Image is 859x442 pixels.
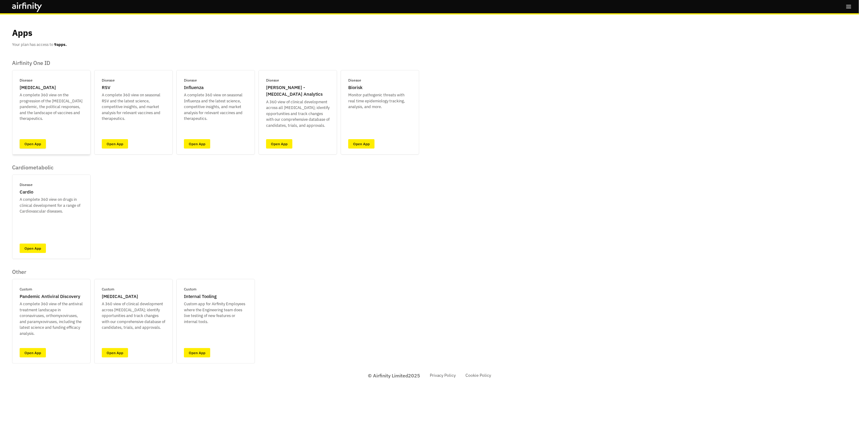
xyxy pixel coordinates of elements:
a: Open App [184,348,210,357]
p: Disease [20,182,33,187]
p: Disease [266,78,279,83]
p: Cardiometabolic [12,164,91,171]
p: [PERSON_NAME] - [MEDICAL_DATA] Analytics [266,84,330,98]
a: Open App [20,139,46,149]
p: A 360 view of clinical development across all [MEDICAL_DATA]; identify opportunities and track ch... [266,99,330,129]
a: Open App [20,348,46,357]
p: A complete 360 view on drugs in clinical development for a range of Cardiovascular diseases. [20,197,83,214]
a: Open App [20,244,46,253]
a: Open App [102,348,128,357]
a: Open App [184,139,210,149]
p: Custom [184,287,196,292]
p: Pandemic Antiviral Discovery [20,293,80,300]
p: Custom [20,287,32,292]
p: Disease [184,78,197,83]
p: Biorisk [348,84,362,91]
p: Disease [102,78,115,83]
a: Cookie Policy [465,372,491,379]
a: Open App [348,139,375,149]
p: Disease [20,78,33,83]
a: Privacy Policy [430,372,456,379]
p: A complete 360 view on seasonal Influenza and the latest science, competitive insights, and marke... [184,92,247,122]
p: Apps [12,27,32,39]
p: [MEDICAL_DATA] [102,293,138,300]
p: RSV [102,84,110,91]
p: [MEDICAL_DATA] [20,84,56,91]
p: A 360 view of clinical development across [MEDICAL_DATA]; identify opportunities and track change... [102,301,165,331]
p: Other [12,269,255,275]
p: Custom app for Airfinity Employees where the Engineering team does live testing of new features o... [184,301,247,325]
p: A complete 360 view on the progression of the [MEDICAL_DATA] pandemic, the political responses, a... [20,92,83,122]
p: Monitor pathogenic threats with real time epidemiology tracking, analysis, and more. [348,92,412,110]
p: Influenza [184,84,204,91]
p: © Airfinity Limited 2025 [368,372,420,379]
p: Your plan has access to [12,42,67,48]
p: Airfinity One ID [12,60,419,66]
p: A complete 360 view of the antiviral treatment landscape in coronaviruses, orthomyxoviruses, and ... [20,301,83,336]
p: Disease [348,78,361,83]
p: Custom [102,287,114,292]
p: Internal Tooling [184,293,217,300]
p: Cardio [20,189,33,196]
a: Open App [266,139,292,149]
b: 9 apps. [54,42,67,47]
a: Open App [102,139,128,149]
p: A complete 360 view on seasonal RSV and the latest science, competitive insights, and market anal... [102,92,165,122]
